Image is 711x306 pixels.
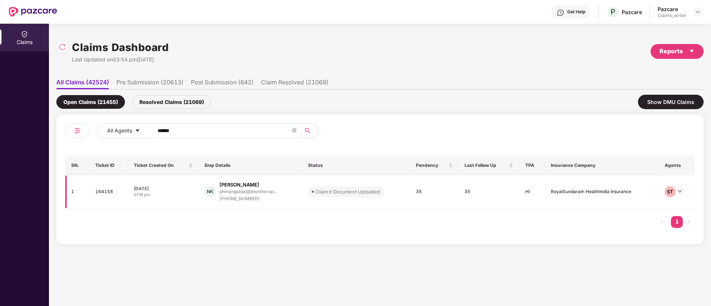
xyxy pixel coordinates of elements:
span: caret-down [689,48,695,54]
div: [PERSON_NAME] [219,181,259,188]
div: Open Claims (21455) [56,95,125,109]
li: Previous Page [656,216,668,228]
span: Pendency [416,162,447,168]
li: Next Page [683,216,695,228]
div: 01:16 pm [134,192,193,198]
span: close-circle [292,127,297,134]
span: search [300,128,315,134]
img: New Pazcare Logo [9,7,57,17]
img: svg+xml;base64,PHN2ZyBpZD0iQ2xhaW0iIHhtbG5zPSJodHRwOi8vd3d3LnczLm9yZy8yMDAwL3N2ZyIgd2lkdGg9IjIwIi... [21,30,28,38]
th: Ticket Created On [128,155,199,175]
li: Post Submission (842) [191,78,254,89]
span: All Agents [107,127,132,135]
span: left [660,219,664,224]
span: right [687,219,691,224]
span: close-circle [292,128,297,132]
th: SN. [65,155,89,175]
td: 1 [65,175,89,209]
th: Agents [659,155,695,175]
button: search [300,123,319,138]
button: left [656,216,668,228]
div: phmangaldai@biontherap... [219,189,277,194]
a: 1 [671,216,683,227]
td: RoyalSundaram HealthIndia Insurance [545,175,659,209]
span: Ticket Created On [134,162,187,168]
h1: Claims Dashboard [72,39,169,56]
img: svg+xml;base64,PHN2ZyBpZD0iRHJvcGRvd24tMzJ4MzIiIHhtbG5zPSJodHRwOi8vd3d3LnczLm9yZy8yMDAwL3N2ZyIgd2... [695,9,701,15]
span: P [611,7,615,16]
div: Reports [659,47,695,56]
th: Status [302,155,410,175]
span: down [678,189,682,194]
div: Show DMU Claims [638,95,704,109]
span: caret-down [135,128,140,134]
th: Pendency [410,155,459,175]
span: Last Follow Up [464,162,508,168]
div: [DATE] [134,185,193,192]
div: Pazcare [658,6,687,13]
td: 164158 [89,175,128,209]
div: Resolved Claims (21069) [132,95,211,109]
button: All Agentscaret-down [97,123,156,138]
th: TPA [519,155,545,175]
th: Last Follow Up [459,155,519,175]
div: Claims_writer [658,13,687,19]
td: 35 [410,175,459,209]
div: Get Help [567,9,585,15]
th: Ticket ID [89,155,128,175]
li: Pre Submission (20613) [116,78,183,89]
div: NK [205,186,216,197]
li: All Claims (42524) [56,78,109,89]
img: svg+xml;base64,PHN2ZyBpZD0iUmVsb2FkLTMyeDMyIiB4bWxucz0iaHR0cDovL3d3dy53My5vcmcvMjAwMC9zdmciIHdpZH... [59,43,66,51]
li: Claim Resolved (21069) [261,78,328,89]
th: Insurance Company [545,155,659,175]
button: right [683,216,695,228]
img: svg+xml;base64,PHN2ZyB4bWxucz0iaHR0cDovL3d3dy53My5vcmcvMjAwMC9zdmciIHdpZHRoPSIyNCIgaGVpZ2h0PSIyNC... [73,126,82,135]
div: Last Updated on 03:54 pm[DATE] [72,56,169,64]
img: svg+xml;base64,PHN2ZyBpZD0iSGVscC0zMngzMiIgeG1sbnM9Imh0dHA6Ly93d3cudzMub3JnLzIwMDAvc3ZnIiB3aWR0aD... [557,9,564,16]
th: Emp Details [199,155,302,175]
div: ST [665,186,676,197]
td: HI [519,175,545,209]
td: 35 [459,175,519,209]
div: Claim Ir Document Uploaded [315,188,380,195]
div: Pazcare [622,9,642,16]
div: [PHONE_NUMBER] [219,195,277,202]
